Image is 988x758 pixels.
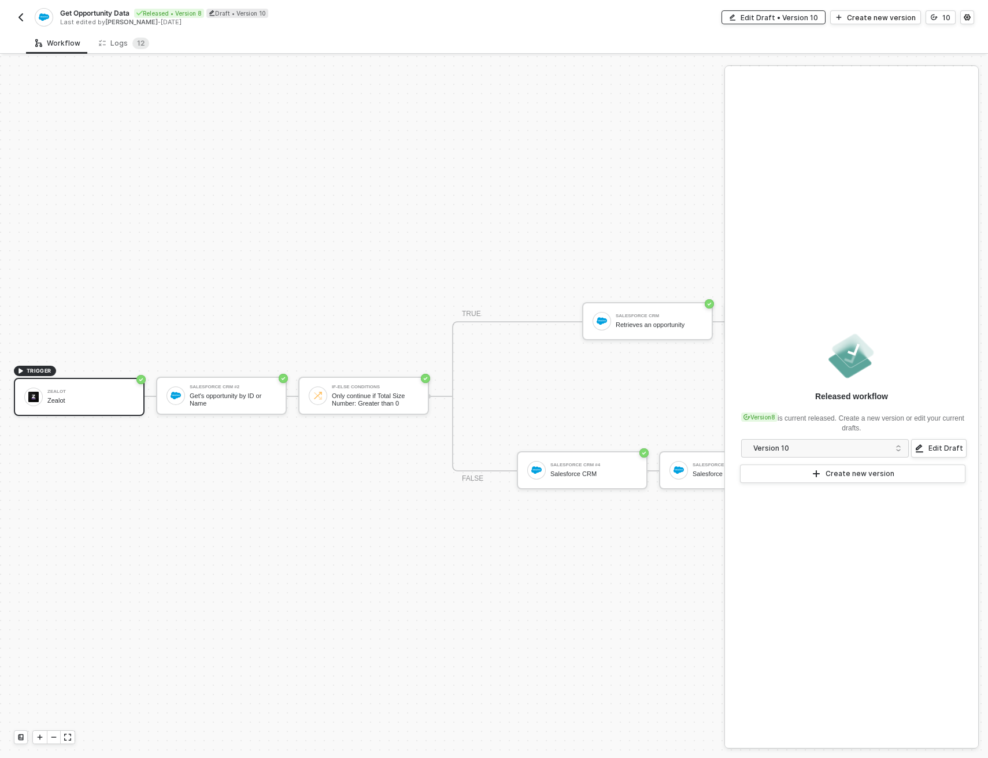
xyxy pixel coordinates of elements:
[826,330,877,381] img: released.png
[964,14,971,21] span: icon-settings
[729,14,736,21] span: icon-edit
[739,407,964,433] div: is current released. Create a new version or edit your current drafts.
[332,392,419,407] div: Only continue if Total Size Number: Greater than 0
[209,10,215,16] span: icon-edit
[616,314,702,318] div: Salesforce CRM
[705,299,714,309] span: icon-success-page
[140,39,145,47] span: 2
[741,13,818,23] div: Edit Draft • Version 10
[462,309,481,319] div: TRUE
[47,397,134,404] div: Zealot
[137,39,140,47] span: 1
[190,392,276,407] div: Get's opportunity by ID or Name
[815,391,888,402] div: Released workflow
[740,465,965,483] button: Create new version
[313,391,323,401] img: icon
[847,13,916,23] div: Create new version
[279,374,288,383] span: icon-success-page
[136,375,146,384] span: icon-success-page
[60,8,129,18] span: Get Opportunity Data
[639,448,649,458] span: icon-success-page
[911,439,967,458] button: Edit Draft
[50,734,57,741] span: icon-minus
[47,389,134,394] div: Zealot
[616,321,702,329] div: Retrieves an opportunity
[753,442,889,455] div: Version 10
[550,463,637,467] div: Salesforce CRM #4
[17,367,24,374] span: icon-play
[693,470,779,478] div: Salesforce CRM
[926,10,956,24] button: 10
[743,414,750,421] span: icon-versioning
[35,39,80,48] div: Workflow
[826,469,894,478] div: Create new version
[132,38,149,49] sup: 12
[64,734,71,741] span: icon-expand
[693,463,779,467] div: Salesforce CRM #3
[105,18,158,26] span: [PERSON_NAME]
[171,391,181,401] img: icon
[16,13,25,22] img: back
[931,14,938,21] span: icon-versioning
[39,12,49,23] img: integration-icon
[99,38,149,49] div: Logs
[27,366,51,376] span: TRIGGER
[134,9,204,18] div: Released • Version 8
[14,10,28,24] button: back
[421,374,430,383] span: icon-success-page
[597,316,607,326] img: icon
[812,469,821,478] span: icon-play
[942,13,950,23] div: 10
[36,734,43,741] span: icon-play
[915,444,924,453] span: icon-edit
[190,385,276,389] div: Salesforce CRM #2
[60,18,493,27] div: Last edited by - [DATE]
[28,392,39,403] img: icon
[835,14,842,21] span: icon-play
[928,444,963,453] div: Edit Draft
[206,9,268,18] div: Draft • Version 10
[741,413,778,422] div: Version 8
[721,10,826,24] button: Edit Draft • Version 10
[550,470,637,478] div: Salesforce CRM
[531,465,542,475] img: icon
[674,465,684,475] img: icon
[332,385,419,389] div: If-Else Conditions
[462,473,483,484] div: FALSE
[830,10,921,24] button: Create new version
